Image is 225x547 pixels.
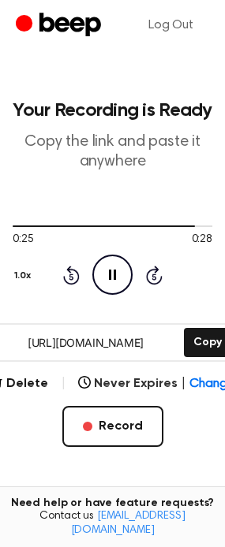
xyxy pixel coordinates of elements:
a: Beep [16,10,105,41]
span: Contact us [9,510,216,538]
a: [EMAIL_ADDRESS][DOMAIN_NAME] [71,511,186,536]
p: Copy the link and paste it anywhere [13,132,212,172]
button: Record [62,406,163,447]
span: | [181,374,186,393]
span: 0:25 [13,232,33,248]
span: 0:28 [192,232,212,248]
h1: Your Recording is Ready [13,101,212,120]
span: | [61,374,66,393]
a: Log Out [133,6,209,44]
button: 1.0x [13,262,37,289]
